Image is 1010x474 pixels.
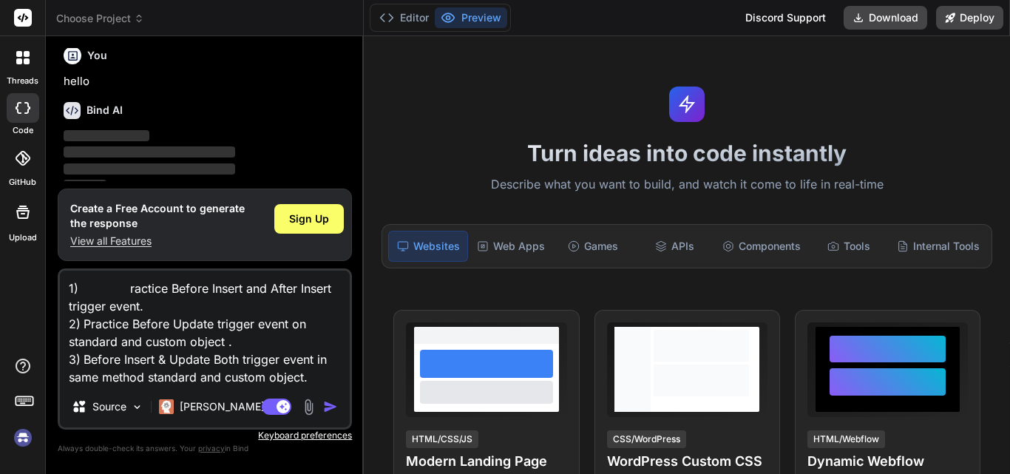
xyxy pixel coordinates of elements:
[300,399,317,416] img: attachment
[471,231,551,262] div: Web Apps
[64,130,149,141] span: ‌
[56,11,144,26] span: Choose Project
[373,7,435,28] button: Editor
[64,163,235,175] span: ‌
[373,175,1001,194] p: Describe what you want to build, and watch it come to life in real-time
[406,451,566,472] h4: Modern Landing Page
[810,231,888,262] div: Tools
[607,430,686,448] div: CSS/WordPress
[131,401,143,413] img: Pick Models
[198,444,225,453] span: privacy
[716,231,807,262] div: Components
[87,103,123,118] h6: Bind AI
[373,140,1001,166] h1: Turn ideas into code instantly
[87,48,107,63] h6: You
[10,425,35,450] img: signin
[388,231,468,262] div: Websites
[807,430,885,448] div: HTML/Webflow
[58,430,352,441] p: Keyboard preferences
[891,231,986,262] div: Internal Tools
[9,176,36,189] label: GitHub
[64,146,235,158] span: ‌
[64,180,106,191] span: ‌
[635,231,714,262] div: APIs
[180,399,290,414] p: [PERSON_NAME] 4 S..
[323,399,338,414] img: icon
[70,234,245,248] p: View all Features
[9,231,37,244] label: Upload
[92,399,126,414] p: Source
[159,399,174,414] img: Claude 4 Sonnet
[936,6,1003,30] button: Deploy
[64,73,349,90] p: hello
[607,451,767,472] h4: WordPress Custom CSS
[7,75,38,87] label: threads
[844,6,927,30] button: Download
[435,7,507,28] button: Preview
[736,6,835,30] div: Discord Support
[554,231,632,262] div: Games
[406,430,478,448] div: HTML/CSS/JS
[60,271,350,386] textarea: 1) ractice Before Insert and After Insert trigger event. 2) Practice Before Update trigger event ...
[70,201,245,231] h1: Create a Free Account to generate the response
[289,211,329,226] span: Sign Up
[58,441,352,456] p: Always double-check its answers. Your in Bind
[13,124,33,137] label: code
